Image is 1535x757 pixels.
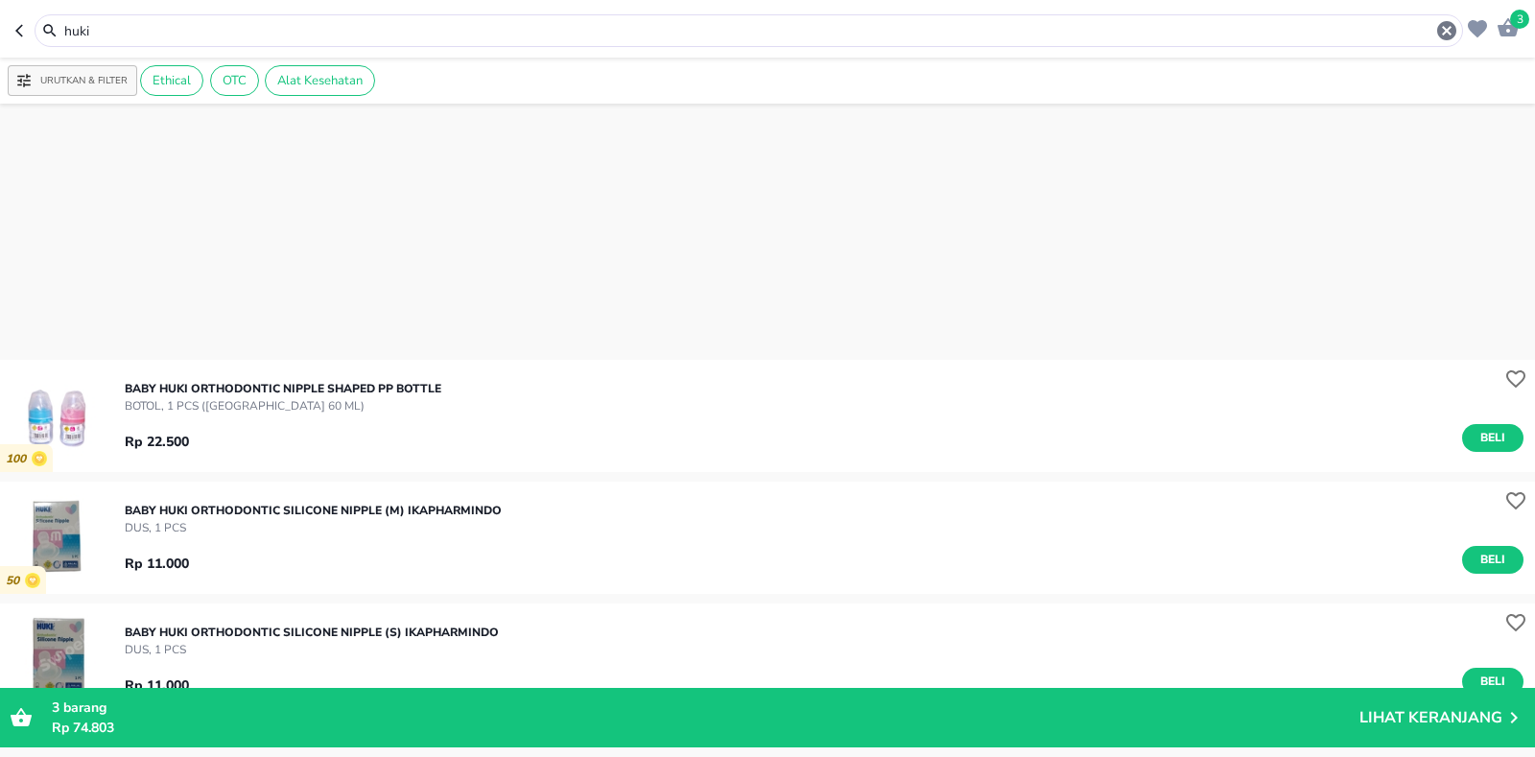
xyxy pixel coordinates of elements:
span: Ethical [141,72,202,89]
button: Beli [1462,546,1523,574]
p: Rp 22.500 [125,432,189,452]
div: OTC [210,65,259,96]
p: DUS, 1 PCS [125,641,499,658]
span: Alat Kesehatan [266,72,374,89]
button: 3 [1492,12,1520,41]
span: OTC [211,72,258,89]
p: Urutkan & Filter [40,74,128,88]
span: Beli [1476,550,1509,570]
button: Beli [1462,668,1523,696]
p: BABY HUKI ORTHODONTIC NIPPLE SHAPED PP BOTTLE [125,380,441,397]
p: Rp 11.000 [125,554,189,574]
div: Alat Kesehatan [265,65,375,96]
span: Beli [1476,428,1509,448]
p: BABY HUKI ORTHODONTIC SILICONE NIPPLE (M) Ikapharmindo [125,502,502,519]
button: Beli [1462,424,1523,452]
p: 100 [6,452,32,466]
p: barang [52,698,1359,718]
span: Rp 74.803 [52,719,114,737]
p: Rp 11.000 [125,675,189,696]
p: 50 [6,574,25,588]
p: BABY HUKI ORTHODONTIC SILICONE NIPPLE (S) Ikapharmindo [125,624,499,641]
span: 3 [1510,10,1529,29]
span: 3 [52,698,59,717]
span: Beli [1476,672,1509,692]
div: Ethical [140,65,203,96]
input: Cari 4000+ produk di sini [62,21,1435,41]
button: Urutkan & Filter [8,65,137,96]
p: BOTOL, 1 PCS ([GEOGRAPHIC_DATA] 60 ML) [125,397,441,414]
p: DUS, 1 PCS [125,519,502,536]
